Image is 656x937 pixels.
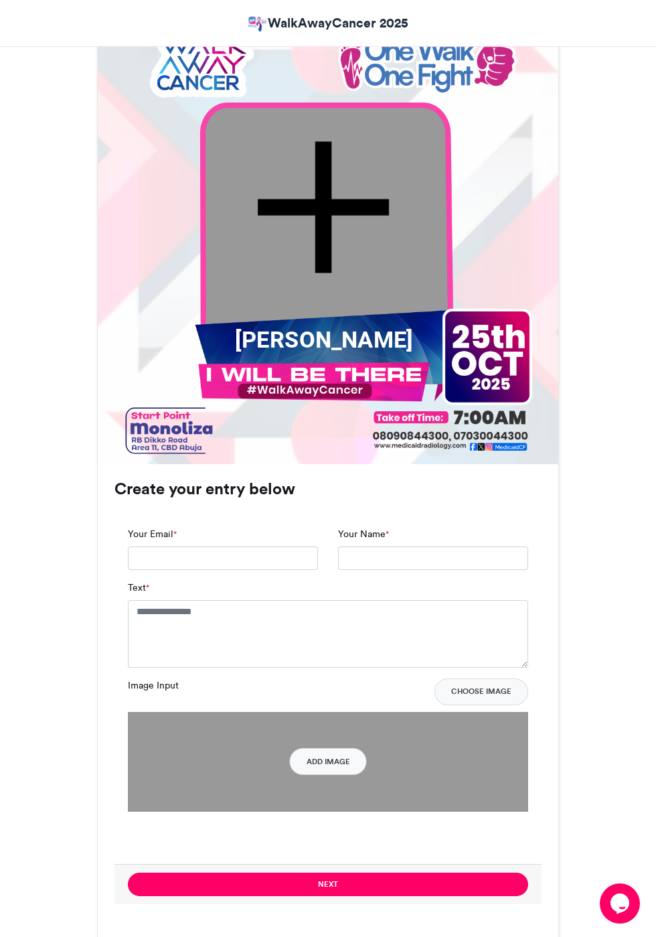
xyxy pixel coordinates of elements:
button: Next [128,873,528,896]
a: WalkAwayCancer 2025 [248,13,408,33]
label: Text [128,581,149,595]
img: 1758013695.061-b5103e170cc46faec2d9ddba2d893fc8203b6020.png [96,2,559,465]
button: Choose Image [434,678,528,705]
button: Add Image [290,748,367,775]
img: Adeleye Akapo [248,16,267,33]
label: Image Input [128,678,179,693]
h3: Create your entry below [114,481,542,497]
iframe: chat widget [600,883,643,924]
label: Your Name [338,527,389,541]
label: Your Email [128,527,177,541]
div: [PERSON_NAME][DEMOGRAPHIC_DATA] [199,324,448,388]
